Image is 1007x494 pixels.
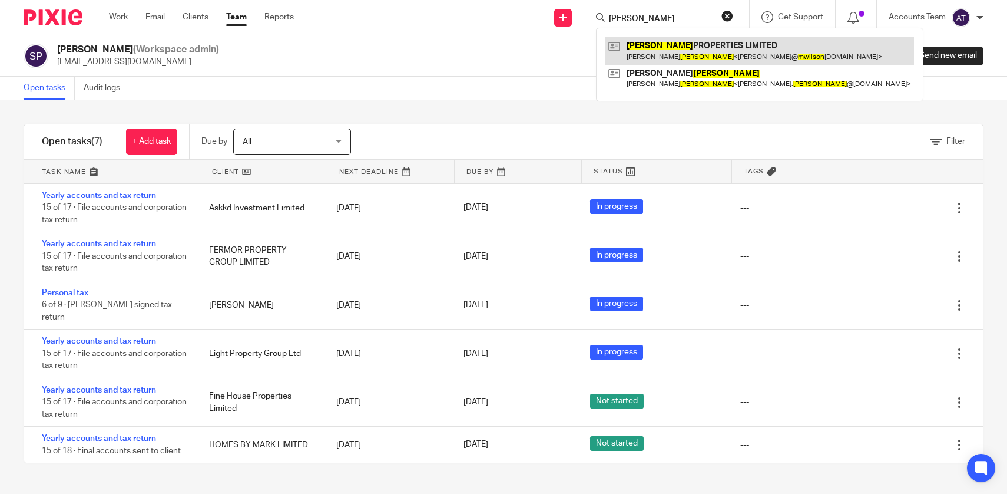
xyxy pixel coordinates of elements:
div: HOMES BY MARK LIMITED [197,433,324,457]
span: [DATE] [463,301,488,309]
a: Work [109,11,128,23]
a: Open tasks [24,77,75,100]
div: --- [740,348,749,360]
div: --- [740,202,749,214]
div: --- [740,396,749,408]
a: Team [226,11,247,23]
span: (7) [91,137,102,146]
input: Search [608,14,714,25]
span: Not started [590,436,644,451]
span: All [243,138,251,146]
div: --- [740,439,749,451]
a: Yearly accounts and tax return [42,240,156,248]
h2: [PERSON_NAME] [57,44,219,56]
a: Yearly accounts and tax return [42,434,156,443]
span: 15 of 17 · File accounts and corporation tax return [42,204,187,225]
span: In progress [590,345,643,360]
a: Audit logs [84,77,129,100]
div: --- [740,251,749,262]
span: Filter [946,137,965,146]
span: Status [594,166,623,176]
span: 15 of 17 · File accounts and corporation tax return [42,350,187,370]
div: [DATE] [324,196,452,220]
span: 6 of 9 · [PERSON_NAME] signed tax return [42,301,172,322]
span: [DATE] [463,252,488,261]
div: [DATE] [324,342,452,365]
span: Get Support [778,13,823,21]
img: Pixie [24,9,82,25]
a: Yearly accounts and tax return [42,192,156,200]
div: [PERSON_NAME] [197,294,324,317]
span: (Workspace admin) [133,45,219,54]
span: 15 of 17 · File accounts and corporation tax return [42,398,187,419]
a: Send new email [900,47,983,65]
span: [DATE] [463,399,488,407]
img: svg%3E [952,8,970,27]
h1: Open tasks [42,136,102,148]
p: Due by [201,136,227,147]
button: Clear [721,10,733,22]
span: 15 of 17 · File accounts and corporation tax return [42,252,187,273]
div: [DATE] [324,390,452,414]
a: Personal tax [42,289,88,297]
span: [DATE] [463,350,488,358]
a: Reports [264,11,294,23]
span: Not started [590,394,644,409]
span: In progress [590,297,643,311]
a: Yearly accounts and tax return [42,386,156,394]
a: Email [145,11,165,23]
div: [DATE] [324,294,452,317]
div: Askkd Investment Limited [197,196,324,220]
div: [DATE] [324,245,452,268]
span: Tags [744,166,764,176]
span: [DATE] [463,204,488,212]
p: [EMAIL_ADDRESS][DOMAIN_NAME] [57,56,219,68]
a: Clients [183,11,208,23]
div: Eight Property Group Ltd [197,342,324,365]
a: + Add task [126,129,177,155]
div: FERMOR PROPERTY GROUP LIMITED [197,239,324,275]
span: [DATE] [463,441,488,449]
span: In progress [590,248,643,262]
a: Yearly accounts and tax return [42,337,156,345]
div: [DATE] [324,433,452,457]
p: Accounts Team [889,11,946,23]
img: svg%3E [24,44,48,68]
div: --- [740,299,749,311]
span: 15 of 18 · Final accounts sent to client [42,447,181,455]
span: In progress [590,199,643,214]
div: Fine House Properties Limited [197,384,324,420]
